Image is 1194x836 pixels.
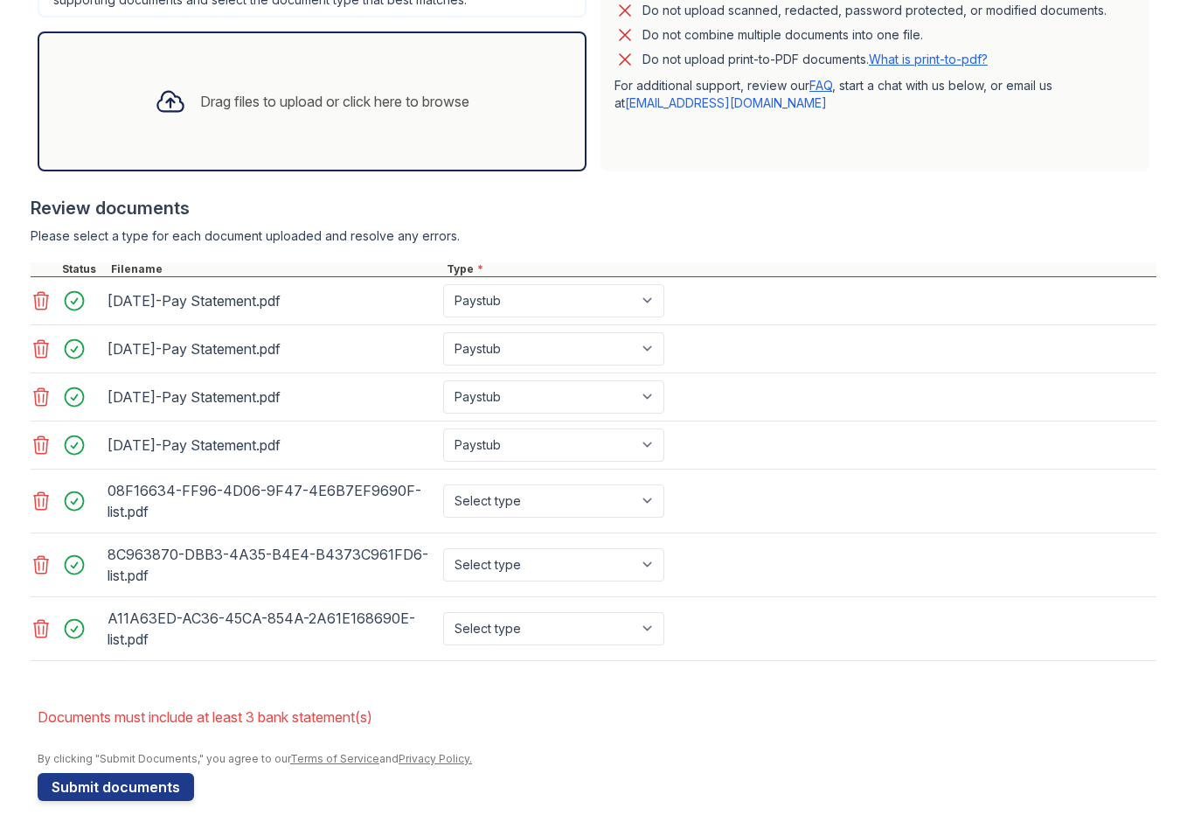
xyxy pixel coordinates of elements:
div: Type [443,262,1156,276]
div: Do not combine multiple documents into one file. [642,24,923,45]
div: 08F16634-FF96-4D06-9F47-4E6B7EF9690F-list.pdf [108,477,436,526]
div: Status [59,262,108,276]
div: Please select a type for each document uploaded and resolve any errors. [31,227,1156,245]
div: [DATE]-Pay Statement.pdf [108,287,436,315]
div: [DATE]-Pay Statement.pdf [108,431,436,459]
div: [DATE]-Pay Statement.pdf [108,335,436,363]
p: For additional support, review our , start a chat with us below, or email us at [614,77,1135,112]
p: Do not upload print-to-PDF documents. [642,51,988,68]
a: What is print-to-pdf? [869,52,988,66]
div: 8C963870-DBB3-4A35-B4E4-B4373C961FD6-list.pdf [108,540,436,589]
div: [DATE]-Pay Statement.pdf [108,383,436,411]
div: Drag files to upload or click here to browse [200,91,469,112]
li: Documents must include at least 3 bank statement(s) [38,700,1156,735]
div: By clicking "Submit Documents," you agree to our and [38,752,1156,766]
a: Terms of Service [290,752,379,765]
div: A11A63ED-AC36-45CA-854A-2A61E168690E-list.pdf [108,604,436,653]
a: [EMAIL_ADDRESS][DOMAIN_NAME] [625,95,827,110]
a: FAQ [809,78,832,93]
div: Filename [108,262,443,276]
div: Review documents [31,196,1156,220]
a: Privacy Policy. [399,752,472,765]
button: Submit documents [38,773,194,801]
